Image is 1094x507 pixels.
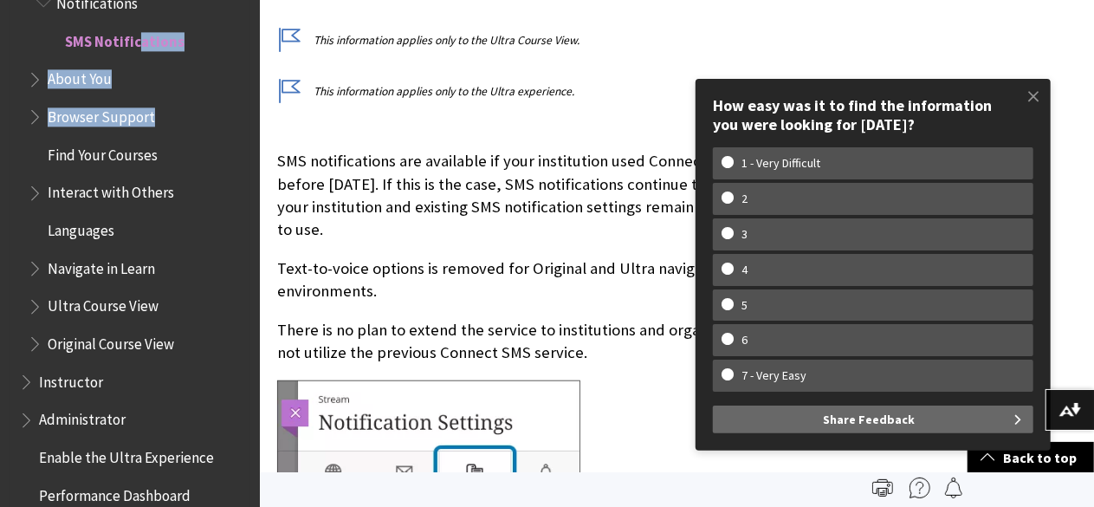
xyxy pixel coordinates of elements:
[48,254,155,277] span: Navigate in Learn
[48,102,155,126] span: Browser Support
[722,333,767,348] w-span: 6
[65,27,184,50] span: SMS Notifications
[713,406,1033,433] button: Share Feedback
[39,406,126,429] span: Administrator
[943,478,964,498] img: Follow this page
[722,298,767,313] w-span: 5
[722,263,767,277] w-span: 4
[277,83,820,100] p: This information applies only to the Ultra experience.
[872,478,893,498] img: Print
[968,442,1094,474] a: Back to top
[277,319,820,364] p: There is no plan to extend the service to institutions and organizations who did not utilize the ...
[722,227,767,242] w-span: 3
[713,96,1033,133] div: How easy was it to find the information you were looking for [DATE]?
[48,292,159,315] span: Ultra Course View
[277,150,820,241] p: SMS notifications are available if your institution used Connect SMS Service before [DATE]. If th...
[48,65,112,88] span: About You
[39,481,191,504] span: Performance Dashboard
[722,192,767,206] w-span: 2
[48,179,174,202] span: Interact with Others
[48,140,158,164] span: Find Your Courses
[39,443,214,466] span: Enable the Ultra Experience
[277,257,820,302] p: Text-to-voice options is removed for Original and Ultra navigation environments.
[48,329,174,353] span: Original Course View
[910,478,930,498] img: More help
[722,368,826,383] w-span: 7 - Very Easy
[722,156,840,171] w-span: 1 - Very Difficult
[39,367,103,391] span: Instructor
[48,216,114,239] span: Languages
[277,32,820,49] p: This information applies only to the Ultra Course View.
[823,406,915,433] span: Share Feedback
